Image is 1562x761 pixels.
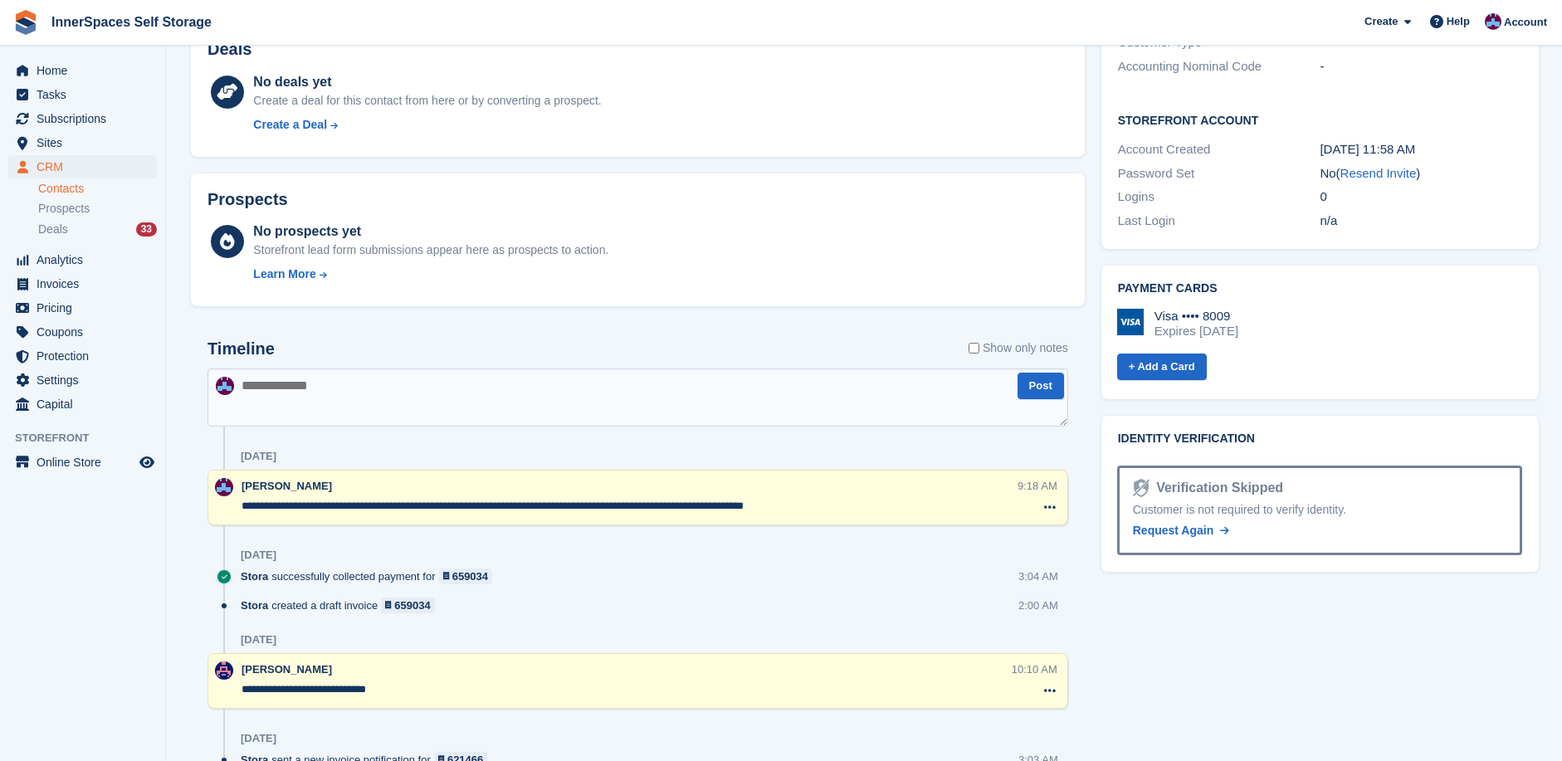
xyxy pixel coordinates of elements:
[241,568,500,584] div: successfully collected payment for
[1118,432,1522,446] h2: Identity verification
[1154,324,1238,339] div: Expires [DATE]
[215,478,233,496] img: Paul Allo
[37,107,136,130] span: Subscriptions
[1018,373,1064,400] button: Post
[207,190,288,209] h2: Prospects
[37,83,136,106] span: Tasks
[8,248,157,271] a: menu
[1504,14,1547,31] span: Account
[1154,309,1238,324] div: Visa •••• 8009
[137,452,157,472] a: Preview store
[8,451,157,474] a: menu
[1118,164,1320,183] div: Password Set
[253,266,315,283] div: Learn More
[207,339,275,359] h2: Timeline
[241,732,276,745] div: [DATE]
[1340,166,1417,180] a: Resend Invite
[439,568,493,584] a: 659034
[136,222,157,237] div: 33
[37,155,136,178] span: CRM
[8,393,157,416] a: menu
[1447,13,1470,30] span: Help
[8,83,157,106] a: menu
[45,8,218,36] a: InnerSpaces Self Storage
[1133,479,1150,497] img: Identity Verification Ready
[38,222,68,237] span: Deals
[37,59,136,82] span: Home
[37,131,136,154] span: Sites
[969,339,979,357] input: Show only notes
[8,272,157,295] a: menu
[253,266,608,283] a: Learn More
[969,339,1068,357] label: Show only notes
[1133,501,1506,519] div: Customer is not required to verify identity.
[253,116,601,134] a: Create a Deal
[1150,478,1283,498] div: Verification Skipped
[1117,309,1144,335] img: Visa Logo
[1018,478,1057,494] div: 9:18 AM
[15,430,165,446] span: Storefront
[1485,13,1501,30] img: Paul Allo
[241,450,276,463] div: [DATE]
[253,222,608,241] div: No prospects yet
[38,181,157,197] a: Contacts
[253,241,608,259] div: Storefront lead form submissions appear here as prospects to action.
[38,221,157,238] a: Deals 33
[37,320,136,344] span: Coupons
[253,116,327,134] div: Create a Deal
[381,598,435,613] a: 659034
[8,368,157,392] a: menu
[8,107,157,130] a: menu
[253,72,601,92] div: No deals yet
[1018,598,1058,613] div: 2:00 AM
[1133,524,1214,537] span: Request Again
[38,200,157,217] a: Prospects
[1133,522,1229,539] a: Request Again
[1118,188,1320,207] div: Logins
[242,663,332,676] span: [PERSON_NAME]
[13,10,38,35] img: stora-icon-8386f47178a22dfd0bd8f6a31ec36ba5ce8667c1dd55bd0f319d3a0aa187defe.svg
[1118,111,1522,128] h2: Storefront Account
[37,344,136,368] span: Protection
[1012,661,1057,677] div: 10:10 AM
[8,155,157,178] a: menu
[1364,13,1398,30] span: Create
[241,549,276,562] div: [DATE]
[452,568,488,584] div: 659034
[1320,57,1522,76] div: -
[1118,282,1522,295] h2: Payment cards
[37,451,136,474] span: Online Store
[1320,212,1522,231] div: n/a
[37,296,136,320] span: Pricing
[207,40,251,59] h2: Deals
[241,633,276,646] div: [DATE]
[253,92,601,110] div: Create a deal for this contact from here or by converting a prospect.
[37,272,136,295] span: Invoices
[8,131,157,154] a: menu
[241,598,443,613] div: created a draft invoice
[215,661,233,680] img: Dominic Hampson
[1118,212,1320,231] div: Last Login
[37,393,136,416] span: Capital
[241,598,268,613] span: Stora
[394,598,430,613] div: 659034
[37,368,136,392] span: Settings
[216,377,234,395] img: Paul Allo
[8,344,157,368] a: menu
[1320,140,1522,159] div: [DATE] 11:58 AM
[8,296,157,320] a: menu
[1118,140,1320,159] div: Account Created
[37,248,136,271] span: Analytics
[242,480,332,492] span: [PERSON_NAME]
[1320,188,1522,207] div: 0
[8,59,157,82] a: menu
[1117,354,1207,381] a: + Add a Card
[1118,57,1320,76] div: Accounting Nominal Code
[241,568,268,584] span: Stora
[1018,568,1058,584] div: 3:04 AM
[38,201,90,217] span: Prospects
[8,320,157,344] a: menu
[1320,164,1522,183] div: No
[1336,166,1421,180] span: ( )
